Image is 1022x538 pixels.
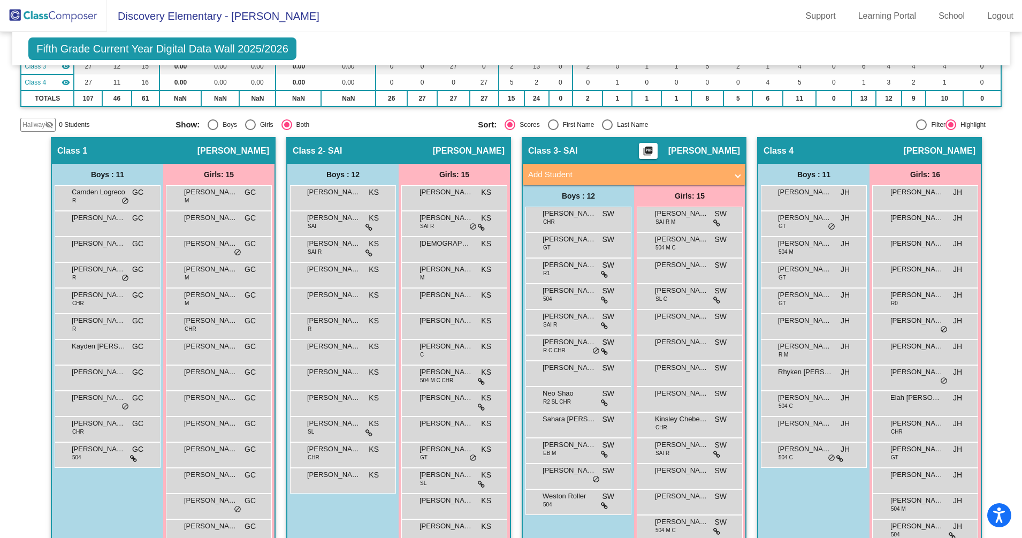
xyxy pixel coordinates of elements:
[132,238,143,249] span: GC
[62,78,70,87] mat-icon: visibility
[515,120,539,130] div: Scores
[714,285,727,297] span: SW
[276,90,321,107] td: NaN
[132,264,143,275] span: GC
[891,299,898,307] span: R0
[159,74,202,90] td: 0.00
[407,58,437,74] td: 0
[602,362,614,374] span: SW
[953,213,962,224] span: JH
[602,311,614,322] span: SW
[184,187,238,198] span: [PERSON_NAME]
[816,74,851,90] td: 0
[159,90,202,107] td: NaN
[953,341,962,352] span: JH
[890,264,944,275] span: [PERSON_NAME]
[953,367,962,378] span: JH
[613,120,648,130] div: Last Name
[655,218,675,226] span: SAI R M
[851,58,876,74] td: 6
[132,74,159,90] td: 16
[22,120,45,130] span: Hallway
[287,164,399,185] div: Boys : 12
[902,58,926,74] td: 4
[778,367,832,377] span: Rhyken [PERSON_NAME]
[245,264,256,275] span: GC
[953,315,962,327] span: JH
[723,74,752,90] td: 0
[245,367,256,378] span: GC
[524,90,549,107] td: 24
[239,74,276,90] td: 0.00
[245,341,256,352] span: GC
[714,260,727,271] span: SW
[184,213,238,223] span: [PERSON_NAME]
[72,213,125,223] span: [PERSON_NAME] [PERSON_NAME]
[655,260,708,270] span: [PERSON_NAME]
[185,196,189,204] span: M
[321,74,376,90] td: 0.00
[185,325,196,333] span: CHR
[549,90,573,107] td: 0
[841,290,850,301] span: JH
[307,238,361,249] span: [PERSON_NAME]
[25,78,46,87] span: Class 4
[602,90,632,107] td: 1
[573,74,602,90] td: 0
[407,74,437,90] td: 0
[45,120,54,129] mat-icon: visibility_off
[926,58,963,74] td: 4
[420,264,473,275] span: [PERSON_NAME]
[72,238,125,249] span: [PERSON_NAME]
[841,264,850,275] span: JH
[481,341,491,352] span: KS
[668,146,740,156] span: [PERSON_NAME]
[321,90,376,107] td: NaN
[778,213,832,223] span: [PERSON_NAME]
[245,238,256,249] span: GC
[239,90,276,107] td: NaN
[940,377,948,385] span: do_not_disturb_alt
[723,90,752,107] td: 5
[828,223,835,231] span: do_not_disturb_alt
[926,74,963,90] td: 1
[201,58,239,74] td: 0.00
[714,208,727,219] span: SW
[72,264,125,275] span: [PERSON_NAME]
[308,222,316,230] span: SAI
[21,74,74,90] td: Jessica Hsia - No Class Name
[543,295,552,303] span: 504
[558,146,577,156] span: - SAI
[543,244,551,252] span: GT
[256,120,273,130] div: Girls
[876,90,902,107] td: 12
[420,213,473,223] span: [PERSON_NAME]
[926,90,963,107] td: 10
[420,274,424,282] span: M
[437,58,470,74] td: 27
[549,74,573,90] td: 0
[52,164,163,185] div: Boys : 11
[132,315,143,327] span: GC
[369,341,379,352] span: KS
[481,187,491,198] span: KS
[559,120,594,130] div: First Name
[953,264,962,275] span: JH
[481,367,491,378] span: KS
[470,90,499,107] td: 27
[602,234,614,245] span: SW
[902,90,926,107] td: 9
[543,234,596,245] span: [PERSON_NAME]
[234,248,241,257] span: do_not_disturb_alt
[307,290,361,300] span: [PERSON_NAME]
[779,222,786,230] span: GT
[420,341,473,352] span: [PERSON_NAME]
[783,74,816,90] td: 5
[752,74,783,90] td: 4
[132,58,159,74] td: 15
[953,187,962,198] span: JH
[481,290,491,301] span: KS
[783,58,816,74] td: 4
[121,197,129,206] span: do_not_disturb_alt
[437,90,470,107] td: 27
